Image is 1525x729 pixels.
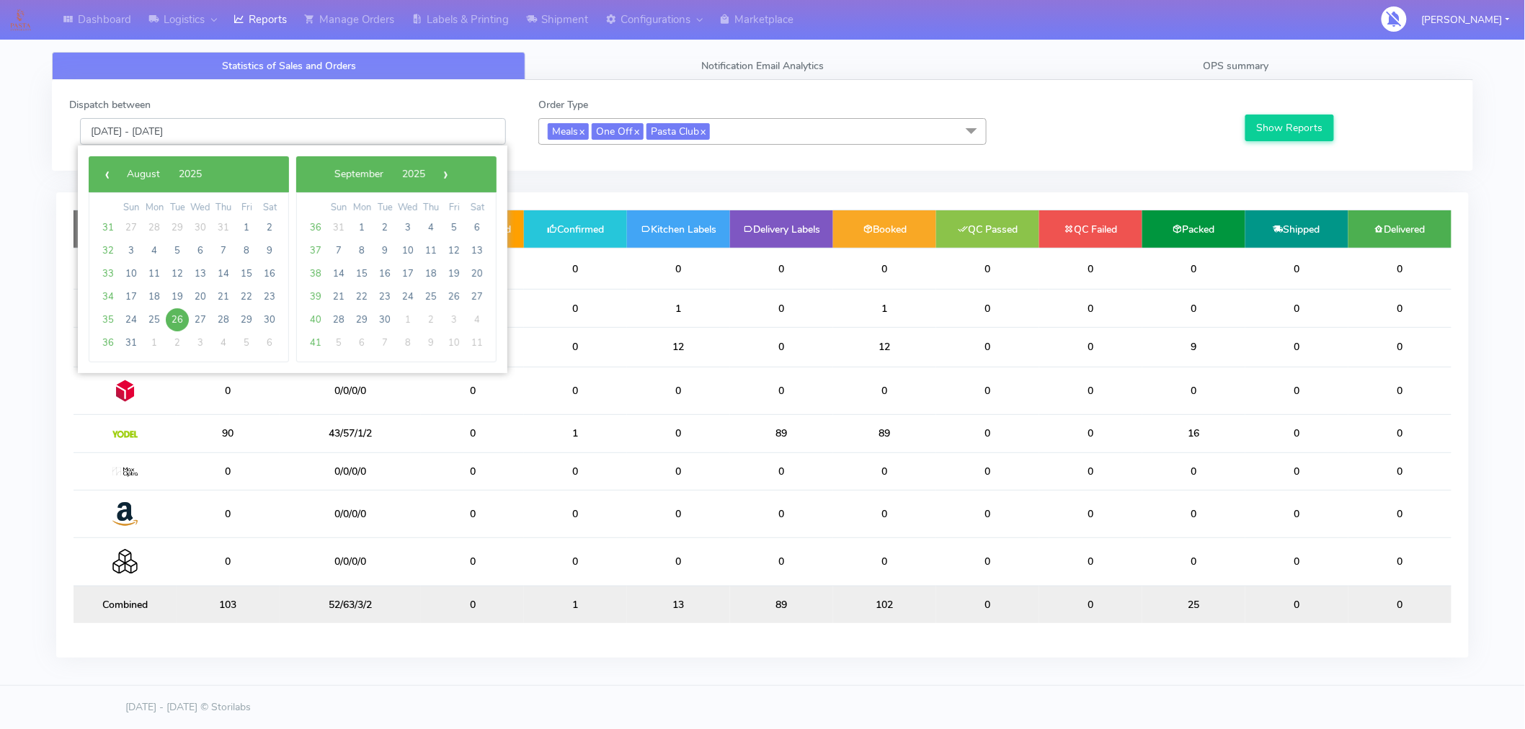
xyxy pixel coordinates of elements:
span: 3 [189,331,212,354]
td: 13 [627,586,730,623]
span: 28 [143,216,166,239]
td: 0 [936,538,1039,586]
td: 1 [524,586,627,623]
span: 2025 [402,167,425,181]
span: Pasta Club [646,123,710,140]
span: 27 [466,285,489,308]
th: weekday [258,200,281,216]
th: weekday [212,200,235,216]
td: 0 [627,367,730,414]
span: August [127,167,160,181]
td: 0 [421,415,524,452]
span: 8 [235,239,258,262]
span: 22 [235,285,258,308]
button: 2025 [169,164,211,185]
span: 28 [327,308,350,331]
td: 1 [627,290,730,327]
td: 0 [524,248,627,290]
span: 2 [419,308,443,331]
th: weekday [143,200,166,216]
bs-daterangepicker-container: calendar [78,146,507,373]
span: 13 [189,262,212,285]
ul: Tabs [52,52,1473,80]
td: 0 [730,490,833,537]
span: 6 [189,239,212,262]
th: weekday [189,200,212,216]
button: August [117,164,169,185]
span: 33 [97,262,120,285]
td: 0 [627,538,730,586]
span: 4 [466,308,489,331]
td: 0 [936,452,1039,490]
td: 0 [1142,490,1245,537]
span: 5 [166,239,189,262]
span: 34 [97,285,120,308]
td: 89 [730,586,833,623]
span: 24 [120,308,143,331]
td: 0 [1348,586,1451,623]
span: 23 [373,285,396,308]
td: 1 [833,290,936,327]
span: 16 [373,262,396,285]
td: 0 [421,586,524,623]
span: 10 [120,262,143,285]
span: 17 [396,262,419,285]
td: 0 [627,248,730,290]
td: 0 [177,538,280,586]
td: Delivery Labels [730,210,833,248]
td: 0 [1245,248,1348,290]
td: Delivery Channels [74,210,177,248]
td: 0 [1142,538,1245,586]
td: 0 [730,538,833,586]
td: 0 [936,290,1039,327]
td: 12 [833,327,936,367]
td: 0 [627,415,730,452]
td: 0 [1142,290,1245,327]
td: 0 [1348,490,1451,537]
span: 36 [97,331,120,354]
span: 31 [97,216,120,239]
span: Meals [548,123,589,140]
td: 90 [177,415,280,452]
span: 31 [120,331,143,354]
span: 40 [304,308,327,331]
th: weekday [327,200,350,216]
td: 0 [1245,367,1348,414]
th: weekday [166,200,189,216]
td: 0 [1245,586,1348,623]
span: 2 [373,216,396,239]
bs-datepicker-navigation-view: ​ ​ ​ [303,164,456,178]
span: 19 [443,262,466,285]
span: 8 [396,331,419,354]
a: x [578,123,584,138]
span: 3 [120,239,143,262]
img: Yodel [112,431,138,438]
span: 38 [304,262,327,285]
td: 0 [936,415,1039,452]
bs-datepicker-navigation-view: ​ ​ ​ [96,164,233,178]
img: DPD [112,378,138,403]
span: 6 [466,216,489,239]
td: 0 [1039,248,1142,290]
td: 0 [833,367,936,414]
td: 0 [1039,290,1142,327]
td: 0 [1348,367,1451,414]
td: 1 [524,415,627,452]
span: 11 [466,331,489,354]
td: 0 [1348,327,1451,367]
input: Pick the Daterange [80,118,506,145]
span: 21 [212,285,235,308]
span: 11 [143,262,166,285]
button: › [435,164,456,185]
td: 25 [1142,586,1245,623]
td: 0 [524,490,627,537]
label: Dispatch between [69,97,151,112]
span: Statistics of Sales and Orders [222,59,356,73]
td: 16 [1142,415,1245,452]
td: 0 [177,367,280,414]
td: 0 [1142,367,1245,414]
td: 0 [1039,538,1142,586]
td: 0 [524,367,627,414]
td: 0/0/0/0 [280,490,421,537]
td: 0 [730,248,833,290]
